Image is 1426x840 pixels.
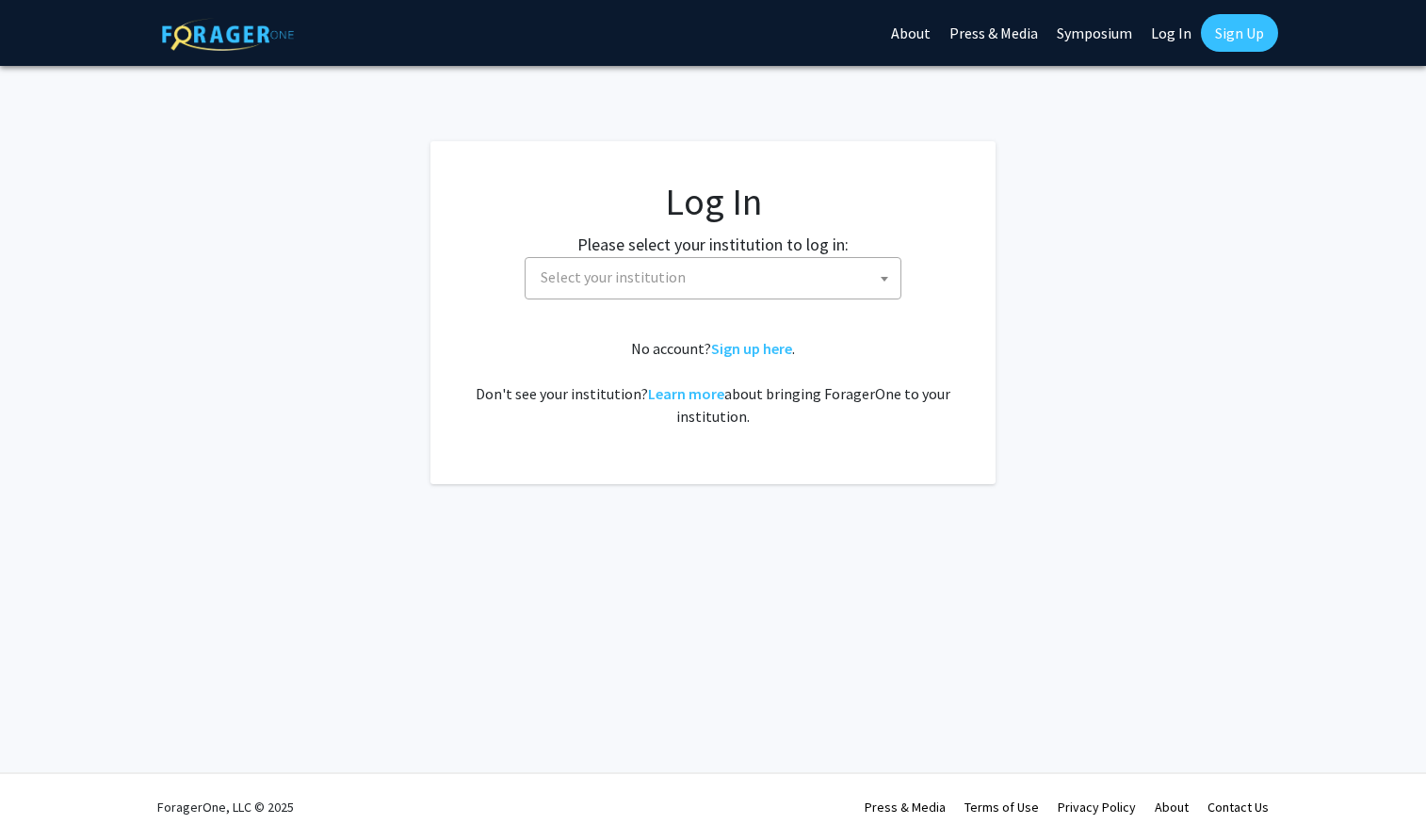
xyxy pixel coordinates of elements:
[162,18,294,51] img: ForagerOne Logo
[1058,799,1136,816] a: Privacy Policy
[1346,755,1412,826] iframe: Chat
[468,337,958,428] div: No account? . Don't see your institution? about bringing ForagerOne to your institution.
[533,258,900,297] span: Select your institution
[157,774,294,840] div: ForagerOne, LLC © 2025
[865,799,946,816] a: Press & Media
[711,339,792,358] a: Sign up here
[577,232,849,257] label: Please select your institution to log in:
[1207,799,1269,816] a: Contact Us
[541,267,686,286] span: Select your institution
[964,799,1039,816] a: Terms of Use
[1155,799,1189,816] a: About
[468,179,958,224] h1: Log In
[648,384,724,403] a: Learn more about bringing ForagerOne to your institution
[525,257,901,299] span: Select your institution
[1201,14,1278,52] a: Sign Up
